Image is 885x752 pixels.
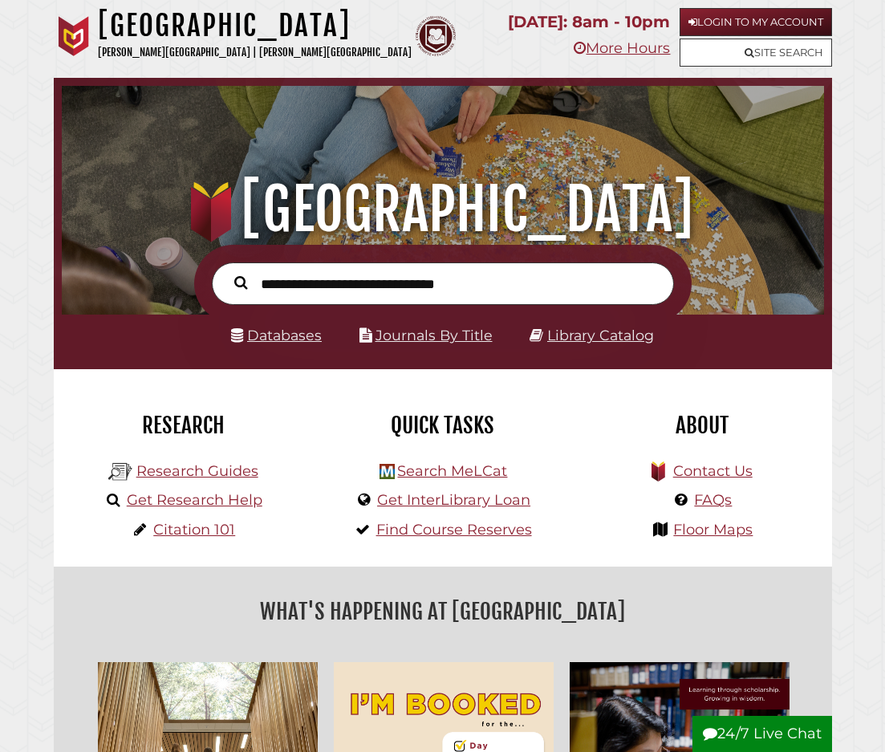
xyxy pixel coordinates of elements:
img: Hekman Library Logo [108,460,132,484]
p: [PERSON_NAME][GEOGRAPHIC_DATA] | [PERSON_NAME][GEOGRAPHIC_DATA] [98,43,412,62]
a: Citation 101 [153,521,235,539]
a: More Hours [574,39,670,57]
a: Search MeLCat [397,462,507,480]
h1: [GEOGRAPHIC_DATA] [98,8,412,43]
a: Floor Maps [673,521,753,539]
p: [DATE]: 8am - 10pm [508,8,670,36]
a: Library Catalog [547,327,654,343]
a: Login to My Account [680,8,832,36]
a: FAQs [694,491,732,509]
a: Get Research Help [127,491,262,509]
a: Journals By Title [376,327,493,343]
a: Databases [231,327,322,343]
h1: [GEOGRAPHIC_DATA] [75,174,810,245]
h2: Research [66,412,301,439]
a: Research Guides [136,462,258,480]
button: Search [226,272,255,292]
a: Find Course Reserves [376,521,532,539]
a: Site Search [680,39,832,67]
h2: About [584,412,819,439]
h2: Quick Tasks [325,412,560,439]
a: Contact Us [673,462,753,480]
img: Calvin University [54,16,94,56]
a: Get InterLibrary Loan [377,491,530,509]
img: Hekman Library Logo [380,464,395,479]
i: Search [234,276,247,291]
h2: What's Happening at [GEOGRAPHIC_DATA] [66,593,820,630]
img: Calvin Theological Seminary [416,16,456,56]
